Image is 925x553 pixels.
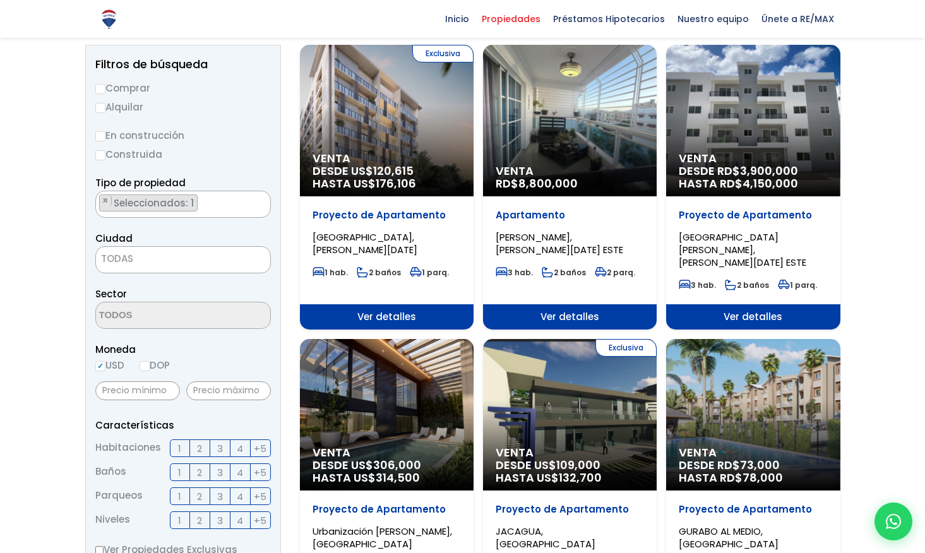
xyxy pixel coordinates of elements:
span: 109,000 [556,457,600,473]
span: 3 [217,465,223,480]
span: HASTA RD$ [679,472,827,484]
label: En construcción [95,128,271,143]
span: 132,700 [559,470,602,485]
span: Sector [95,287,127,300]
span: 2 [197,489,202,504]
span: DESDE RD$ [679,165,827,190]
h2: Filtros de búsqueda [95,58,271,71]
span: Niveles [95,511,130,529]
span: [GEOGRAPHIC_DATA][PERSON_NAME], [PERSON_NAME][DATE] ESTE [679,230,806,269]
span: 4 [237,465,243,480]
span: 2 [197,513,202,528]
span: TODAS [95,246,271,273]
span: × [102,195,109,206]
span: 1 [178,489,181,504]
span: Venta [679,446,827,459]
span: +5 [254,489,266,504]
input: En construcción [95,131,105,141]
span: 2 baños [357,267,401,278]
span: [PERSON_NAME], [PERSON_NAME][DATE] ESTE [496,230,623,256]
span: 4 [237,441,243,456]
span: 4,150,000 [743,175,798,191]
span: Venta [496,165,644,177]
span: Habitaciones [95,439,161,457]
span: Inicio [439,9,475,28]
label: Alquilar [95,99,271,115]
span: 314,500 [376,470,420,485]
p: Apartamento [496,209,644,222]
span: 3 [217,513,223,528]
p: Proyecto de Apartamento [313,503,461,516]
input: Alquilar [95,103,105,113]
a: Venta DESDE RD$3,900,000 HASTA RD$4,150,000 Proyecto de Apartamento [GEOGRAPHIC_DATA][PERSON_NAME... [666,45,840,330]
span: [GEOGRAPHIC_DATA], [PERSON_NAME][DATE] [313,230,417,256]
span: Venta [679,152,827,165]
input: Precio máximo [186,381,271,400]
span: 3 [217,441,223,456]
input: Construida [95,150,105,160]
span: Ver detalles [666,304,840,330]
span: 1 hab. [313,267,348,278]
span: 1 [178,441,181,456]
span: 2 parq. [595,267,635,278]
span: Ver detalles [300,304,474,330]
span: Exclusiva [412,45,474,62]
span: TODAS [101,252,133,265]
p: Proyecto de Apartamento [679,503,827,516]
span: × [257,195,263,206]
span: Nuestro equipo [671,9,755,28]
span: 176,106 [376,175,416,191]
img: Logo de REMAX [98,8,120,30]
span: Urbanización [PERSON_NAME], [GEOGRAPHIC_DATA] [313,525,452,550]
button: Remove item [100,195,112,206]
span: 306,000 [373,457,421,473]
span: 73,000 [740,457,780,473]
span: Seleccionados: 1 [112,196,197,210]
p: Proyecto de Apartamento [313,209,461,222]
textarea: Search [96,191,103,218]
input: USD [95,361,105,371]
span: 2 baños [725,280,769,290]
span: Únete a RE/MAX [755,9,840,28]
span: +5 [254,513,266,528]
span: Propiedades [475,9,547,28]
span: Baños [95,463,126,481]
span: 1 [178,513,181,528]
span: +5 [254,465,266,480]
span: 8,800,000 [518,175,578,191]
button: Remove all items [256,194,264,207]
span: Ciudad [95,232,133,245]
span: DESDE US$ [313,459,461,484]
span: RD$ [496,175,578,191]
p: Proyecto de Apartamento [496,503,644,516]
a: Venta RD$8,800,000 Apartamento [PERSON_NAME], [PERSON_NAME][DATE] ESTE 3 hab. 2 baños 2 parq. Ver... [483,45,657,330]
span: 3 [217,489,223,504]
span: +5 [254,441,266,456]
p: Características [95,417,271,433]
span: JACAGUA, [GEOGRAPHIC_DATA] [496,525,595,550]
span: Venta [313,446,461,459]
span: 1 parq. [410,267,449,278]
span: 78,000 [743,470,783,485]
span: DESDE US$ [496,459,644,484]
span: Ver detalles [483,304,657,330]
li: APARTAMENTO [99,194,198,211]
span: 1 parq. [778,280,817,290]
span: HASTA US$ [496,472,644,484]
span: Moneda [95,342,271,357]
label: Construida [95,146,271,162]
span: TODAS [96,250,270,268]
span: 2 baños [542,267,586,278]
span: Venta [313,152,461,165]
span: Venta [496,446,644,459]
span: 120,615 [373,163,414,179]
span: Préstamos Hipotecarios [547,9,671,28]
textarea: Search [96,302,218,330]
span: 4 [237,513,243,528]
span: 3 hab. [679,280,716,290]
label: USD [95,357,124,373]
p: Proyecto de Apartamento [679,209,827,222]
span: Tipo de propiedad [95,176,186,189]
span: HASTA RD$ [679,177,827,190]
span: 1 [178,465,181,480]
